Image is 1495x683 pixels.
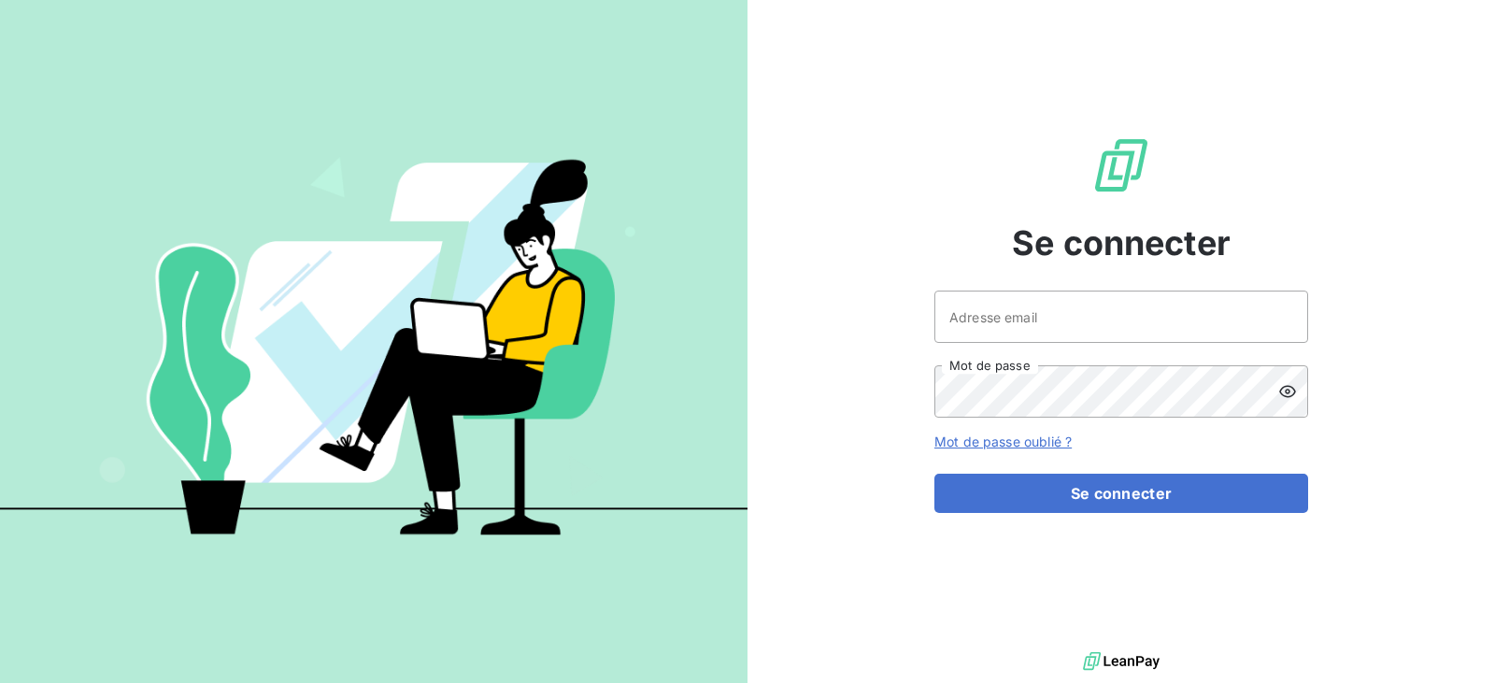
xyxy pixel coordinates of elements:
[1091,135,1151,195] img: Logo LeanPay
[1083,647,1160,676] img: logo
[934,291,1308,343] input: placeholder
[934,474,1308,513] button: Se connecter
[934,434,1072,449] a: Mot de passe oublié ?
[1012,218,1231,268] span: Se connecter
